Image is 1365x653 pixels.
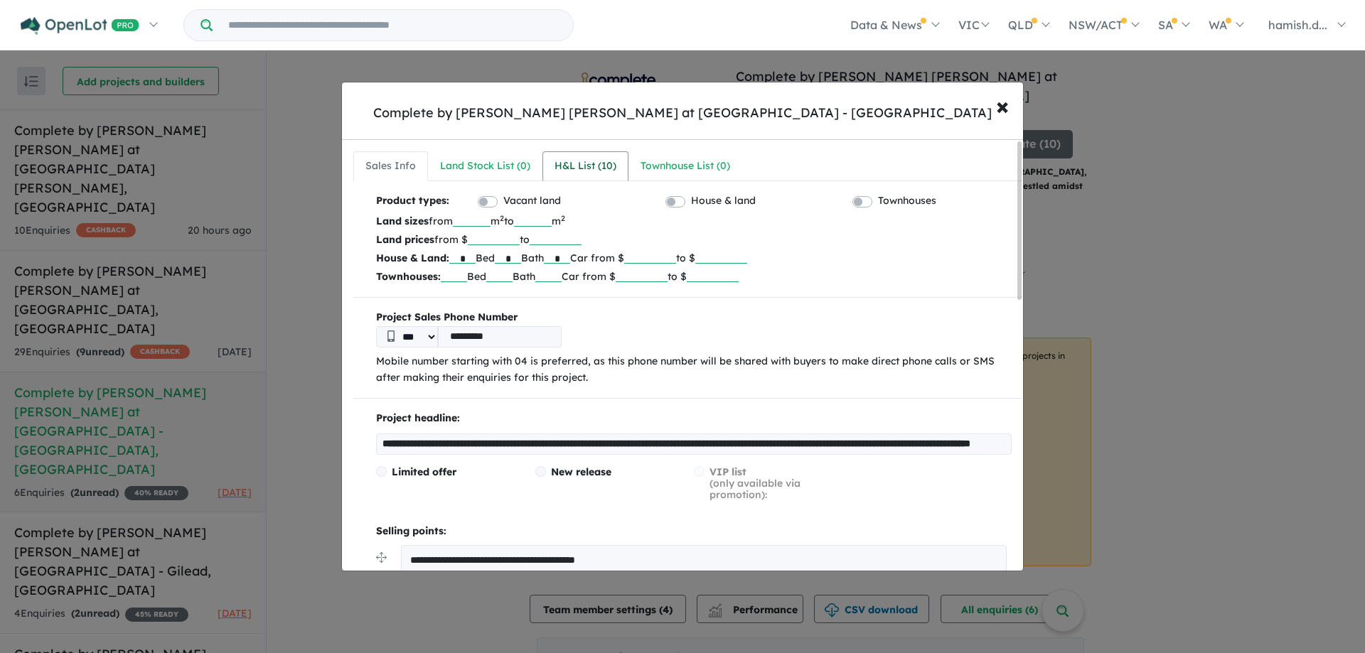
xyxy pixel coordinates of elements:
p: Selling points: [376,523,1012,540]
div: Townhouse List ( 0 ) [641,158,730,175]
b: Project Sales Phone Number [376,309,1012,326]
span: New release [551,465,611,478]
b: Land sizes [376,215,429,227]
sup: 2 [500,213,504,223]
div: Complete by [PERSON_NAME] [PERSON_NAME] at [GEOGRAPHIC_DATA] - [GEOGRAPHIC_DATA] [373,104,992,122]
label: House & land [691,193,756,210]
p: Project headline: [376,410,1012,427]
p: Bed Bath Car from $ to $ [376,249,1012,267]
p: from $ to [376,230,1012,249]
span: Limited offer [392,465,456,478]
div: Land Stock List ( 0 ) [440,158,530,175]
label: Townhouses [878,193,936,210]
img: Phone icon [387,330,395,342]
img: Openlot PRO Logo White [21,17,139,35]
p: Bed Bath Car from $ to $ [376,267,1012,286]
b: Product types: [376,193,449,212]
div: H&L List ( 10 ) [555,158,616,175]
b: Land prices [376,233,434,246]
span: hamish.d... [1268,18,1327,32]
input: Try estate name, suburb, builder or developer [215,10,570,41]
div: Sales Info [365,158,416,175]
p: from m to m [376,212,1012,230]
b: House & Land: [376,252,449,264]
label: Vacant land [503,193,561,210]
sup: 2 [561,213,565,223]
p: Mobile number starting with 04 is preferred, as this phone number will be shared with buyers to m... [376,353,1012,387]
img: drag.svg [376,552,387,563]
span: × [996,90,1009,121]
b: Townhouses: [376,270,441,283]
